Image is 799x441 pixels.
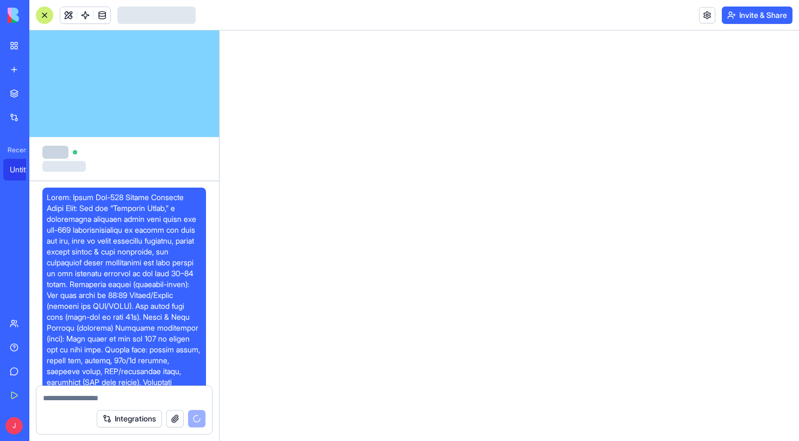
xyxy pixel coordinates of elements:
[722,7,792,24] button: Invite & Share
[97,410,162,427] button: Integrations
[8,8,75,23] img: logo
[3,146,26,154] span: Recent
[5,417,23,434] span: J
[10,164,40,175] div: Untitled App
[3,159,47,181] a: Untitled App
